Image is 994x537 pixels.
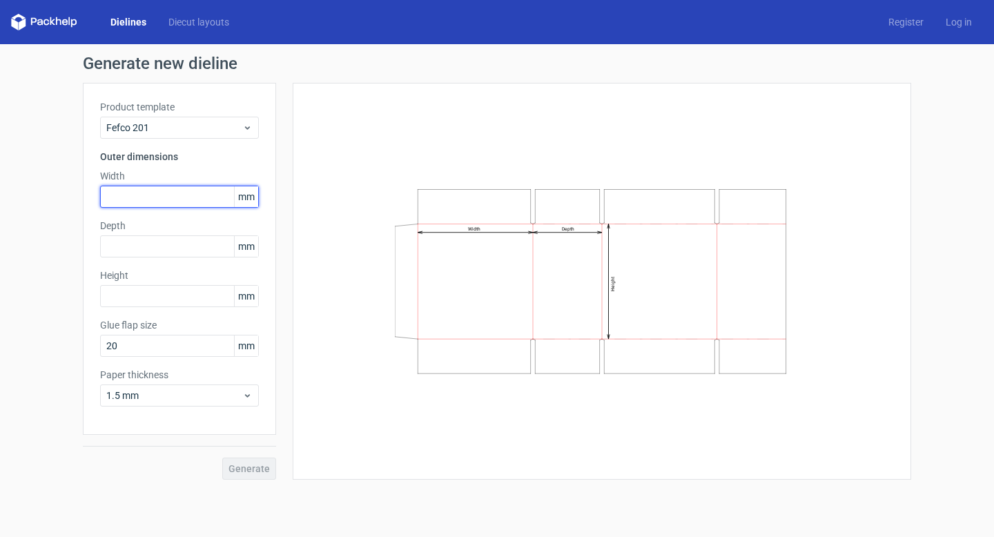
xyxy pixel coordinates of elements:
[83,55,911,72] h1: Generate new dieline
[234,236,258,257] span: mm
[935,15,983,29] a: Log in
[157,15,240,29] a: Diecut layouts
[610,277,616,291] text: Height
[562,226,574,232] text: Depth
[234,286,258,306] span: mm
[100,169,259,183] label: Width
[100,368,259,382] label: Paper thickness
[100,318,259,332] label: Glue flap size
[100,100,259,114] label: Product template
[234,186,258,207] span: mm
[877,15,935,29] a: Register
[100,219,259,233] label: Depth
[106,121,242,135] span: Fefco 201
[468,226,480,232] text: Width
[100,268,259,282] label: Height
[99,15,157,29] a: Dielines
[234,335,258,356] span: mm
[100,150,259,164] h3: Outer dimensions
[106,389,242,402] span: 1.5 mm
